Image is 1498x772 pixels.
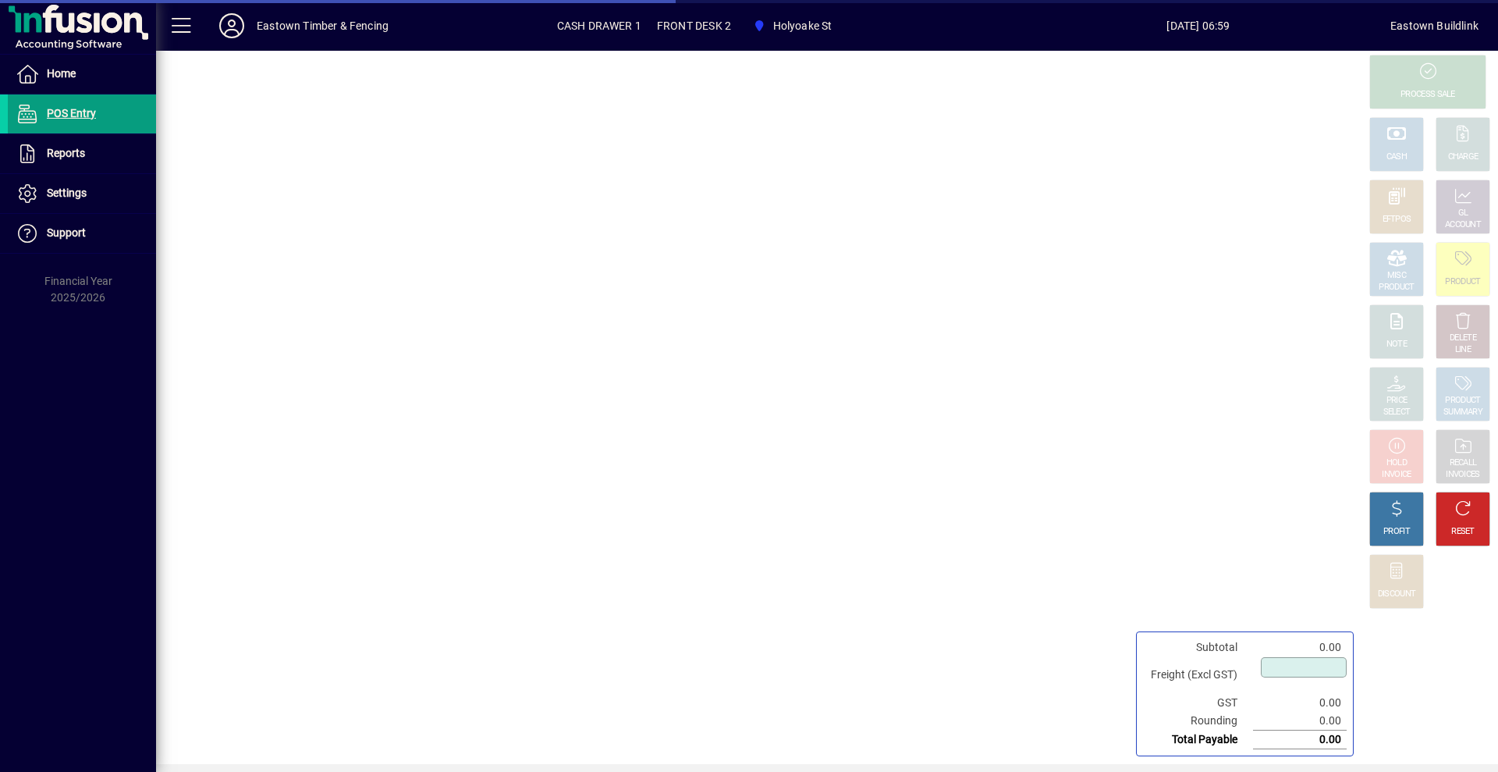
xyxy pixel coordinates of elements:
[207,12,257,40] button: Profile
[1445,276,1480,288] div: PRODUCT
[1383,526,1410,538] div: PROFIT
[1386,339,1407,350] div: NOTE
[1253,639,1347,656] td: 0.00
[1446,469,1479,481] div: INVOICES
[1390,13,1478,38] div: Eastown Buildlink
[1451,526,1475,538] div: RESET
[1448,151,1478,163] div: CHARGE
[1382,469,1411,481] div: INVOICE
[1386,395,1407,407] div: PRICE
[1445,395,1480,407] div: PRODUCT
[1006,13,1390,38] span: [DATE] 06:59
[1383,407,1411,418] div: SELECT
[47,67,76,80] span: Home
[257,13,389,38] div: Eastown Timber & Fencing
[1450,457,1477,469] div: RECALL
[1143,639,1253,656] td: Subtotal
[1253,694,1347,712] td: 0.00
[773,13,832,38] span: Holyoake St
[1443,407,1482,418] div: SUMMARY
[1400,89,1455,101] div: PROCESS SALE
[1253,712,1347,731] td: 0.00
[1143,712,1253,731] td: Rounding
[8,134,156,173] a: Reports
[8,55,156,94] a: Home
[1445,219,1481,231] div: ACCOUNT
[1383,214,1411,226] div: EFTPOS
[1143,731,1253,749] td: Total Payable
[47,187,87,199] span: Settings
[8,214,156,253] a: Support
[1387,270,1406,282] div: MISC
[1253,731,1347,749] td: 0.00
[1378,589,1415,600] div: DISCOUNT
[47,226,86,239] span: Support
[1379,282,1414,294] div: PRODUCT
[1386,457,1407,469] div: HOLD
[8,174,156,213] a: Settings
[1455,344,1471,356] div: LINE
[1450,333,1476,344] div: DELETE
[1458,208,1468,219] div: GL
[657,13,731,38] span: FRONT DESK 2
[47,147,85,159] span: Reports
[747,12,838,40] span: Holyoake St
[1143,656,1253,694] td: Freight (Excl GST)
[1386,151,1407,163] div: CASH
[557,13,641,38] span: CASH DRAWER 1
[1143,694,1253,712] td: GST
[47,107,96,119] span: POS Entry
